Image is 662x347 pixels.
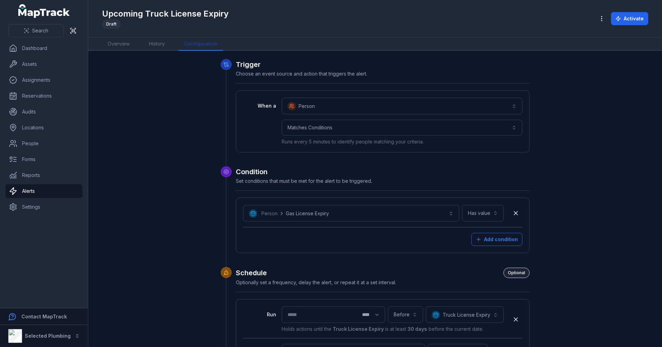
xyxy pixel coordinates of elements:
[611,12,648,25] button: Activate
[6,168,82,182] a: Reports
[243,102,276,109] label: When a
[503,268,530,278] div: Optional
[102,19,121,29] div: Draft
[426,306,504,323] button: Truck License Expiry
[236,268,530,278] h2: Schedule
[6,57,82,71] a: Assets
[408,326,427,332] strong: 30 days
[236,279,396,285] span: Optionally set a frequency, delay the alert, or repeat it at a set interval.
[18,4,70,18] a: MapTrack
[282,138,522,145] p: Runs every 5 minutes to identify people matching your criteria.
[282,120,522,136] button: Matches Conditions
[333,326,384,332] strong: Truck License Expiry
[6,121,82,135] a: Locations
[236,167,530,177] h2: Condition
[6,89,82,103] a: Reservations
[6,184,82,198] a: Alerts
[462,205,504,221] button: Has value
[282,326,504,333] p: Holds actions until the is at least before the current date.
[6,200,82,214] a: Settings
[8,24,64,37] button: Search
[243,205,459,221] button: PersonGas License Expiry
[21,314,67,319] strong: Contact MapTrack
[6,41,82,55] a: Dashboard
[471,233,522,246] button: Add condition
[243,311,276,318] label: Run
[143,38,170,51] a: History
[25,333,71,339] strong: Selected Plumbing
[388,306,423,323] button: Before
[6,152,82,166] a: Forms
[236,60,530,69] h2: Trigger
[236,178,372,184] span: Set conditions that must be met for the alert to be triggered.
[179,38,223,51] a: Configuration
[32,27,48,34] span: Search
[102,8,229,19] h1: Upcoming Truck License Expiry
[6,105,82,119] a: Audits
[236,71,367,77] span: Choose an event source and action that triggers the alert.
[102,38,135,51] a: Overview
[6,73,82,87] a: Assignments
[6,137,82,150] a: People
[282,98,522,114] button: Person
